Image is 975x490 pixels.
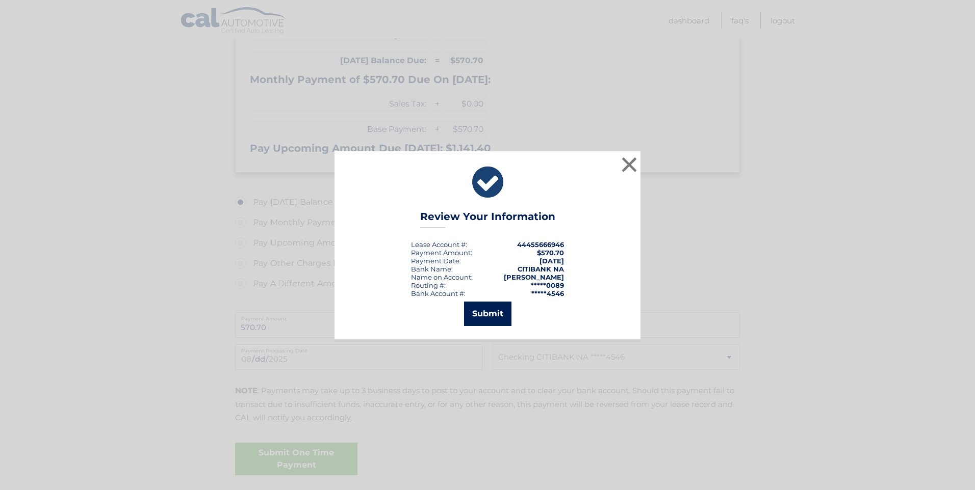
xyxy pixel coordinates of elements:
[411,289,466,297] div: Bank Account #:
[517,240,564,249] strong: 44455666946
[540,257,564,265] span: [DATE]
[537,249,564,257] span: $570.70
[411,281,446,289] div: Routing #:
[518,265,564,273] strong: CITIBANK NA
[411,240,467,249] div: Lease Account #:
[464,302,511,326] button: Submit
[420,210,555,228] h3: Review Your Information
[504,273,564,281] strong: [PERSON_NAME]
[619,154,639,175] button: ×
[411,273,473,281] div: Name on Account:
[411,265,453,273] div: Bank Name:
[411,257,459,265] span: Payment Date
[411,257,461,265] div: :
[411,249,472,257] div: Payment Amount:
